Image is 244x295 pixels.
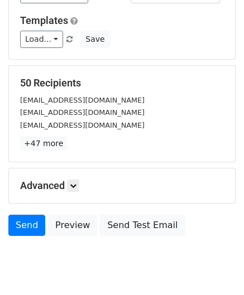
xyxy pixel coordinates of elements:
[20,108,145,117] small: [EMAIL_ADDRESS][DOMAIN_NAME]
[20,14,68,26] a: Templates
[20,31,63,48] a: Load...
[188,241,244,295] iframe: Chat Widget
[20,121,145,129] small: [EMAIL_ADDRESS][DOMAIN_NAME]
[20,77,224,89] h5: 50 Recipients
[20,180,224,192] h5: Advanced
[20,137,67,151] a: +47 more
[8,215,45,236] a: Send
[20,96,145,104] small: [EMAIL_ADDRESS][DOMAIN_NAME]
[80,31,109,48] button: Save
[100,215,185,236] a: Send Test Email
[48,215,97,236] a: Preview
